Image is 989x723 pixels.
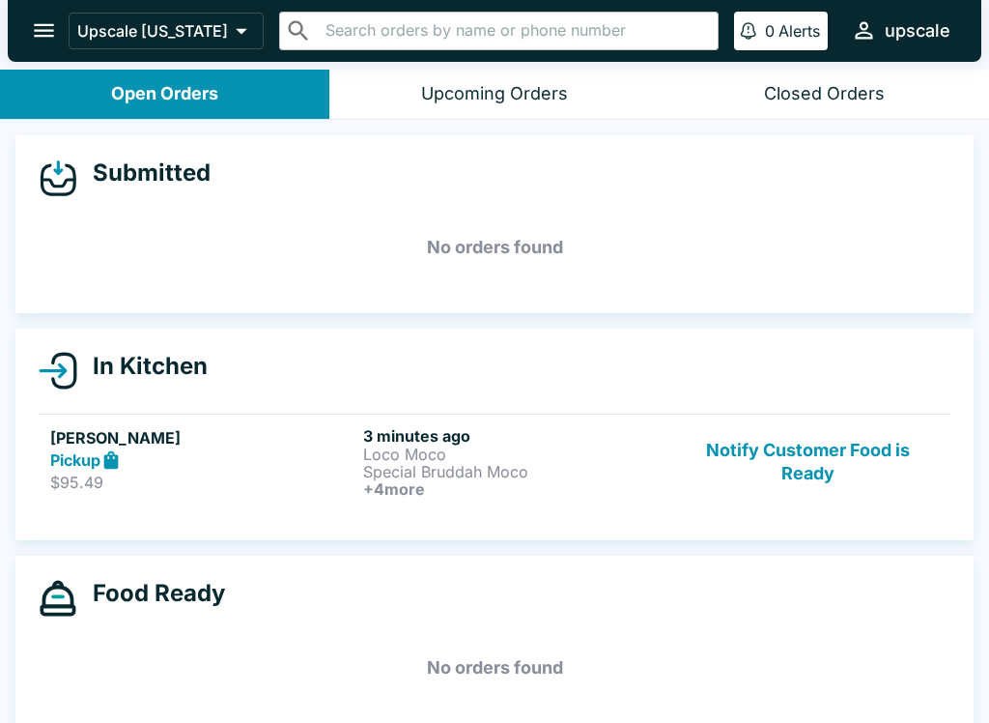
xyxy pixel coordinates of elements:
[765,21,775,41] p: 0
[77,579,225,608] h4: Food Ready
[77,21,228,41] p: Upscale [US_STATE]
[111,83,218,105] div: Open Orders
[677,426,939,498] button: Notify Customer Food is Ready
[19,6,69,55] button: open drawer
[39,213,950,282] h5: No orders found
[50,473,355,492] p: $95.49
[320,17,710,44] input: Search orders by name or phone number
[69,13,264,49] button: Upscale [US_STATE]
[50,426,355,449] h5: [PERSON_NAME]
[421,83,568,105] div: Upcoming Orders
[77,159,211,188] h4: Submitted
[50,450,100,470] strong: Pickup
[885,19,950,43] div: upscale
[39,633,950,703] h5: No orders found
[764,83,885,105] div: Closed Orders
[363,446,668,463] p: Loco Moco
[77,352,208,381] h4: In Kitchen
[39,414,950,509] a: [PERSON_NAME]Pickup$95.493 minutes agoLoco MocoSpecial Bruddah Moco+4moreNotify Customer Food is ...
[843,10,958,51] button: upscale
[363,463,668,480] p: Special Bruddah Moco
[363,426,668,446] h6: 3 minutes ago
[778,21,820,41] p: Alerts
[363,480,668,498] h6: + 4 more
